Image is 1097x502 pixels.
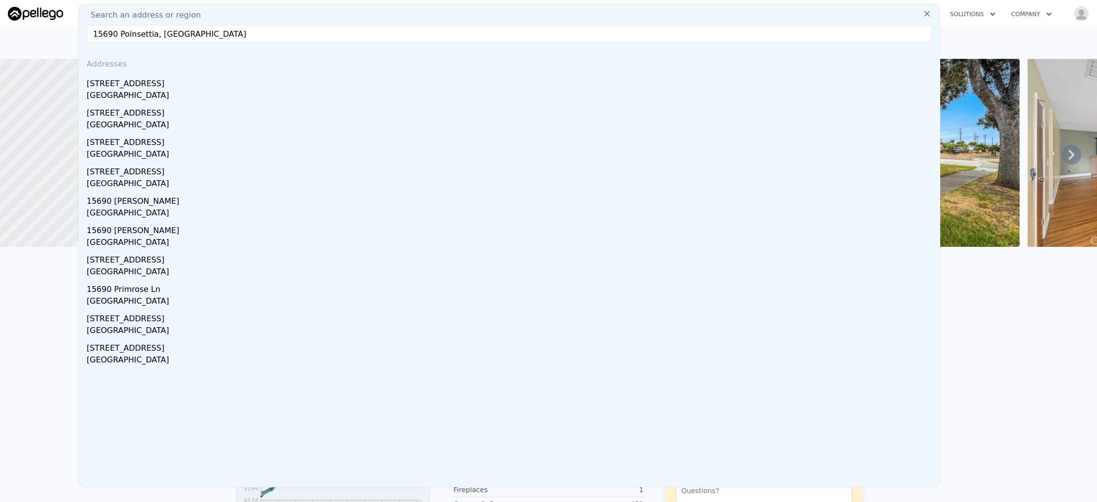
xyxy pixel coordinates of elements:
[87,325,936,338] div: [GEOGRAPHIC_DATA]
[1003,5,1060,23] button: Company
[87,103,936,119] div: [STREET_ADDRESS]
[87,250,936,266] div: [STREET_ADDRESS]
[87,90,936,103] div: [GEOGRAPHIC_DATA]
[1073,6,1089,22] img: avatar
[87,280,936,295] div: 15690 Primrose Ln
[87,338,936,354] div: [STREET_ADDRESS]
[8,7,63,21] img: Pellego
[453,485,548,495] div: Fireplaces
[87,133,936,148] div: [STREET_ADDRESS]
[87,25,932,43] input: Enter an address, city, region, neighborhood or zip code
[87,221,936,237] div: 15690 [PERSON_NAME]
[243,485,259,492] tspan: $194
[87,162,936,178] div: [STREET_ADDRESS]
[83,9,201,21] span: Search an address or region
[87,354,936,368] div: [GEOGRAPHIC_DATA]
[87,178,936,191] div: [GEOGRAPHIC_DATA]
[87,309,936,325] div: [STREET_ADDRESS]
[87,74,936,90] div: [STREET_ADDRESS]
[942,5,1003,23] button: Solutions
[87,207,936,221] div: [GEOGRAPHIC_DATA]
[87,266,936,280] div: [GEOGRAPHIC_DATA]
[87,191,936,207] div: 15690 [PERSON_NAME]
[87,148,936,162] div: [GEOGRAPHIC_DATA]
[87,237,936,250] div: [GEOGRAPHIC_DATA]
[548,485,644,495] div: 1
[87,119,936,133] div: [GEOGRAPHIC_DATA]
[87,295,936,309] div: [GEOGRAPHIC_DATA]
[83,50,936,74] div: Addresses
